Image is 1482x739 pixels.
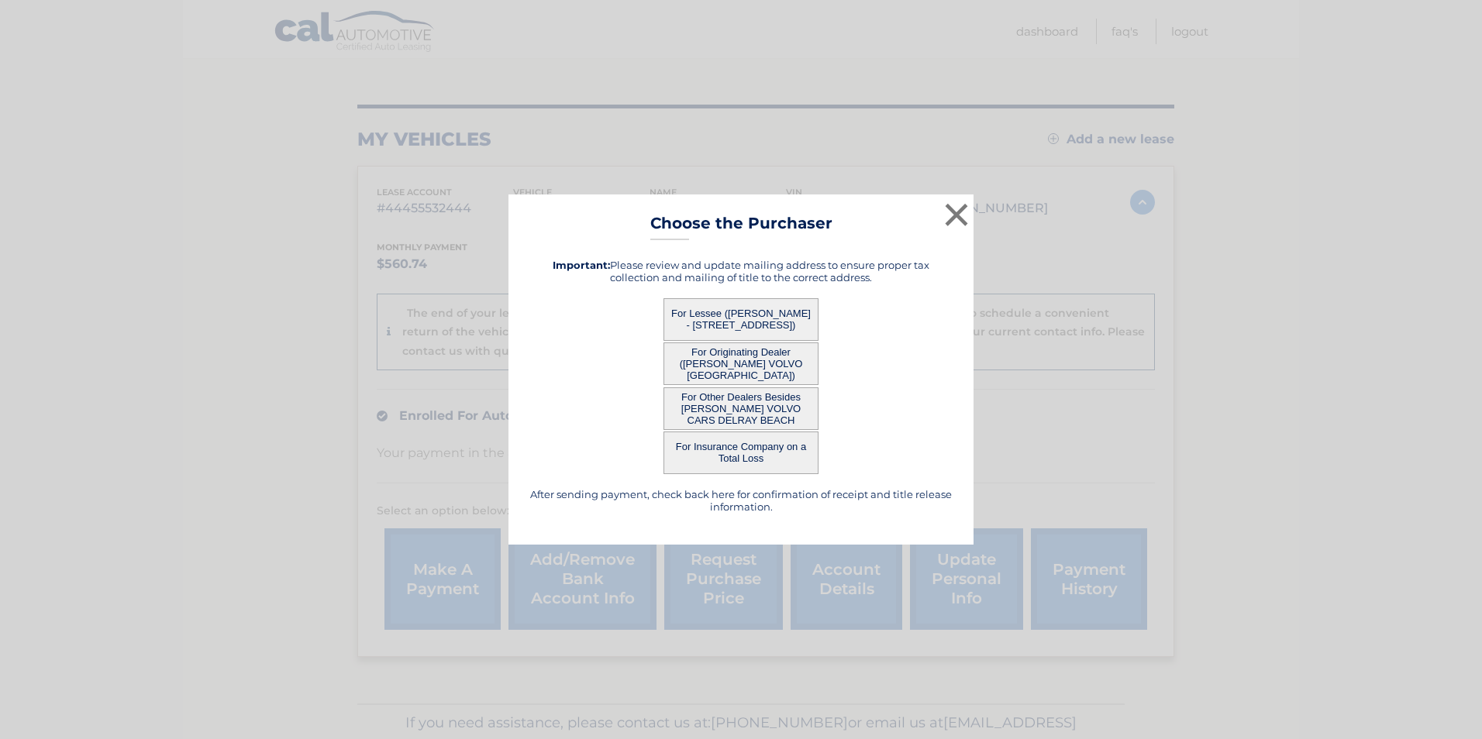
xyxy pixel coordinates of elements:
[663,342,819,385] button: For Originating Dealer ([PERSON_NAME] VOLVO [GEOGRAPHIC_DATA])
[528,259,954,284] h5: Please review and update mailing address to ensure proper tax collection and mailing of title to ...
[941,199,972,230] button: ×
[650,214,832,241] h3: Choose the Purchaser
[663,298,819,341] button: For Lessee ([PERSON_NAME] - [STREET_ADDRESS])
[663,431,819,474] button: For Insurance Company on a Total Loss
[553,259,610,271] strong: Important:
[663,387,819,430] button: For Other Dealers Besides [PERSON_NAME] VOLVO CARS DELRAY BEACH
[528,488,954,513] h5: After sending payment, check back here for confirmation of receipt and title release information.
